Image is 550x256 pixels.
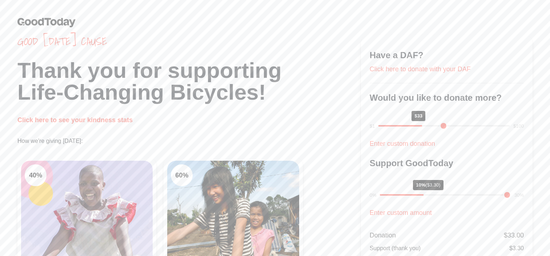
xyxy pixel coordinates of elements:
[171,164,193,186] div: 60 %
[370,230,396,240] div: Donation
[413,180,443,190] div: 10%
[25,164,47,186] div: 40 %
[370,49,524,61] h3: Have a DAF?
[17,60,361,103] h1: Thank you for supporting Life-Changing Bicycles!
[370,192,377,199] div: 0%
[17,137,361,145] p: How we're giving [DATE]:
[370,140,435,147] a: Enter custom donation
[513,123,524,130] div: $100
[514,192,524,199] div: 30%
[425,182,440,188] span: ($3.30)
[370,65,471,73] a: Click here to donate with your DAF
[370,123,375,130] div: $1
[370,92,524,104] h3: Would you like to donate more?
[370,244,421,253] div: Support (thank you)
[370,209,432,216] a: Enter custom amount
[412,111,425,121] div: $33
[513,245,524,251] span: 3.30
[17,17,76,27] img: GoodToday
[507,232,524,239] span: 33.00
[17,116,133,124] a: Click here to see your kindness stats
[509,244,524,253] div: $
[504,230,524,240] div: $
[370,157,524,169] h3: Support GoodToday
[17,35,361,48] span: Good [DATE] cause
